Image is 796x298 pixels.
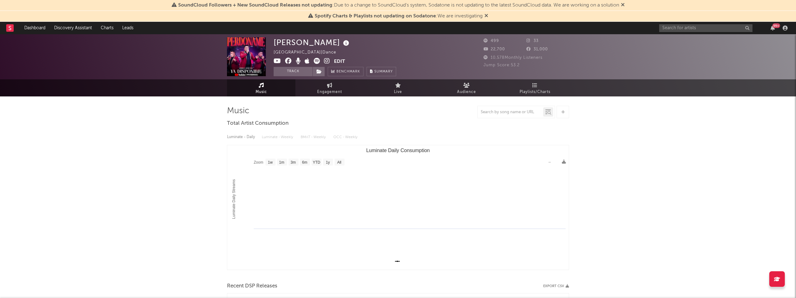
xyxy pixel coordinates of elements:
[254,160,263,165] text: Zoom
[256,88,267,96] span: Music
[274,67,312,76] button: Track
[484,39,499,43] span: 499
[364,79,432,96] a: Live
[227,282,277,290] span: Recent DSP Releases
[178,3,619,8] span: : Due to a change to SoundCloud's system, Sodatone is not updating to the latest SoundCloud data....
[526,39,539,43] span: 33
[520,88,550,96] span: Playlists/Charts
[621,3,625,8] span: Dismiss
[772,23,780,28] div: 99 +
[484,14,488,19] span: Dismiss
[274,49,343,56] div: [GEOGRAPHIC_DATA] | Dance
[302,160,308,165] text: 6m
[274,37,351,48] div: [PERSON_NAME]
[326,160,330,165] text: 1y
[232,179,236,219] text: Luminate Daily Streams
[367,67,396,76] button: Summary
[366,148,430,153] text: Luminate Daily Consumption
[543,284,569,288] button: Export CSV
[295,79,364,96] a: Engagement
[178,3,332,8] span: SoundCloud Followers + New SoundCloud Releases not updating
[771,26,775,30] button: 99+
[50,22,96,34] a: Discovery Assistant
[268,160,273,165] text: 1w
[394,88,402,96] span: Live
[317,88,342,96] span: Engagement
[478,110,543,115] input: Search by song name or URL
[526,47,548,51] span: 31,000
[548,160,551,164] text: →
[432,79,501,96] a: Audience
[501,79,569,96] a: Playlists/Charts
[279,160,285,165] text: 1m
[457,88,476,96] span: Audience
[315,14,483,19] span: : We are investigating
[118,22,138,34] a: Leads
[227,79,295,96] a: Music
[227,145,569,270] svg: Luminate Daily Consumption
[20,22,50,34] a: Dashboard
[313,160,320,165] text: YTD
[96,22,118,34] a: Charts
[334,58,345,66] button: Edit
[659,24,752,32] input: Search for artists
[328,67,363,76] a: Benchmark
[315,14,436,19] span: Spotify Charts & Playlists not updating on Sodatone
[227,120,289,127] span: Total Artist Consumption
[484,63,520,67] span: Jump Score: 53.2
[484,56,543,60] span: 10,578 Monthly Listeners
[484,47,505,51] span: 22,700
[291,160,296,165] text: 3m
[336,68,360,76] span: Benchmark
[374,70,393,73] span: Summary
[337,160,341,165] text: All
